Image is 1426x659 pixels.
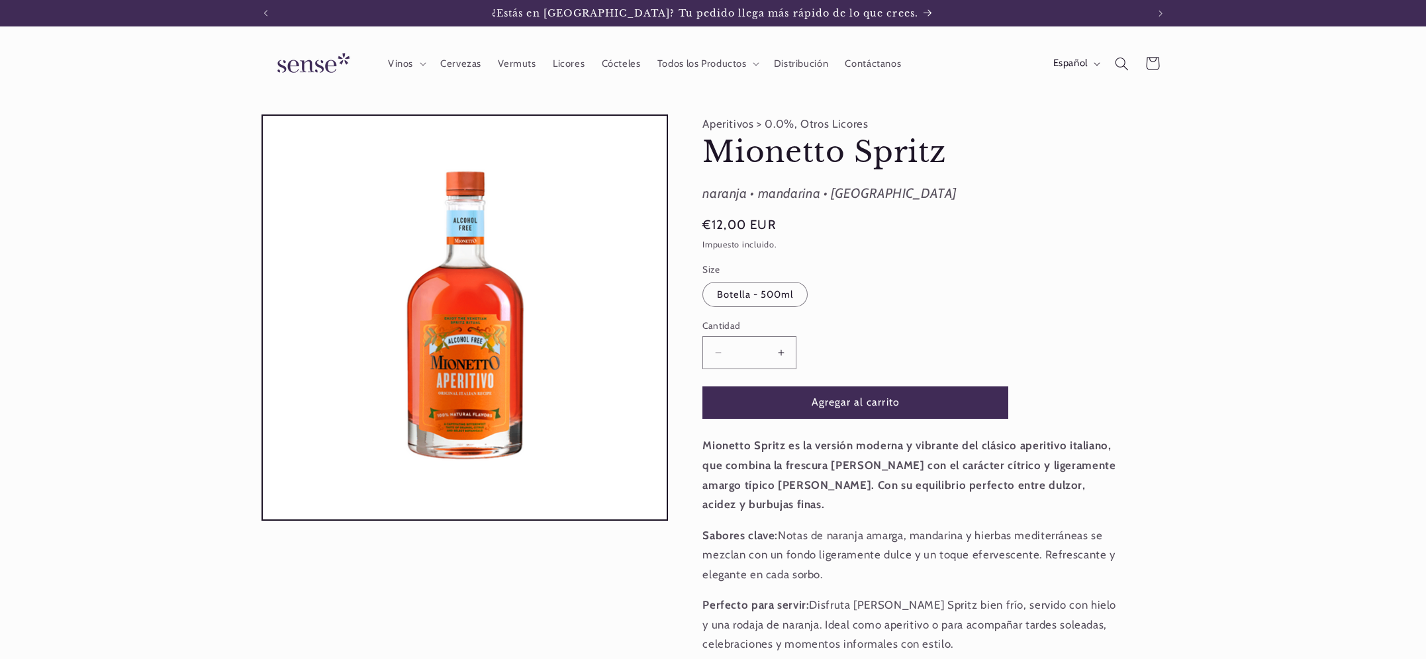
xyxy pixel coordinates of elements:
label: Cantidad [702,319,1008,332]
span: Español [1053,56,1088,71]
p: Notas de naranja amarga, mandarina y hierbas mediterráneas se mezclan con un fondo ligeramente du... [702,526,1119,585]
summary: Búsqueda [1106,48,1137,79]
media-gallery: Visor de la galería [261,114,668,521]
button: Agregar al carrito [702,386,1008,419]
div: Impuesto incluido. [702,238,1119,252]
label: Botella - 500ml [702,282,808,307]
p: Disfruta [PERSON_NAME] Spritz bien frío, servido con hielo y una rodaja de naranja. Ideal como ap... [702,595,1119,654]
span: Cócteles [602,58,641,70]
summary: Todos los Productos [649,49,765,78]
span: Contáctanos [845,58,901,70]
span: ¿Estás en [GEOGRAPHIC_DATA]? Tu pedido llega más rápido de lo que crees. [492,7,918,19]
img: Sense [261,45,361,83]
h1: Mionetto Spritz [702,134,1119,171]
legend: Size [702,263,721,276]
summary: Vinos [379,49,432,78]
span: Vermuts [498,58,536,70]
span: Licores [553,58,585,70]
strong: Perfecto para servir: [702,598,809,611]
span: €12,00 EUR [702,216,776,234]
span: Distribución [774,58,829,70]
strong: Mionetto Spritz es la versión moderna y vibrante del clásico aperitivo italiano, que combina la f... [702,439,1116,511]
div: naranja • mandarina • [GEOGRAPHIC_DATA] [702,182,1119,206]
a: Licores [544,49,593,78]
span: Vinos [388,58,413,70]
button: Español [1045,50,1106,77]
a: Cervezas [432,49,489,78]
a: Sense [256,40,366,88]
a: Contáctanos [837,49,910,78]
strong: Sabores clave: [702,529,778,542]
a: Cócteles [593,49,649,78]
a: Vermuts [490,49,545,78]
span: Todos los Productos [657,58,747,70]
a: Distribución [765,49,837,78]
span: Cervezas [440,58,481,70]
